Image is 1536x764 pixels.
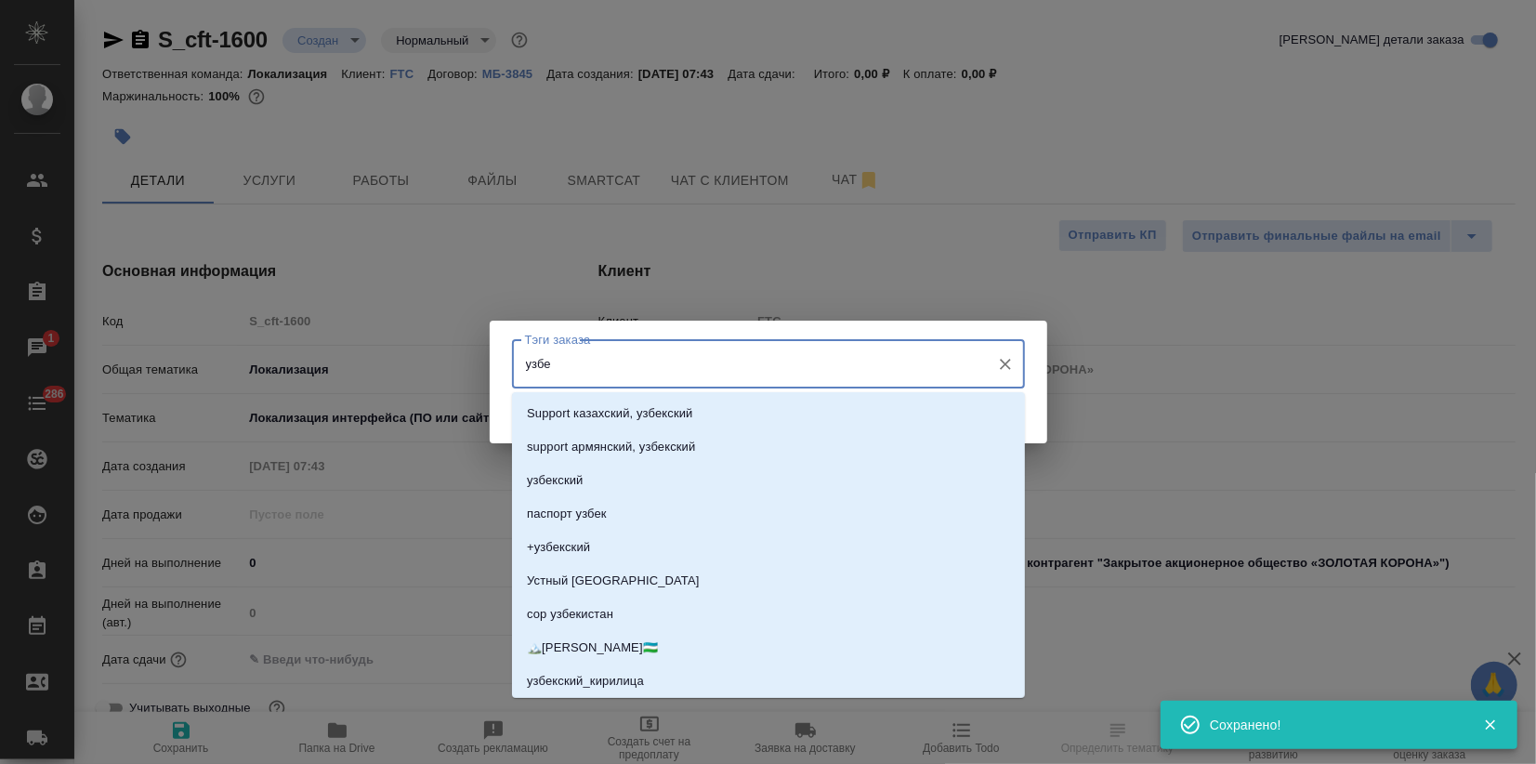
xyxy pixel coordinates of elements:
[1210,716,1455,734] div: Сохранено!
[527,538,590,557] p: +узбекский
[527,639,658,657] p: 🏔️[PERSON_NAME]🇺🇿
[992,351,1018,377] button: Очистить
[527,471,584,490] p: узбекский
[527,438,695,456] p: support армянский, узбекский
[527,672,644,691] p: узбекский_кирилица
[527,605,613,624] p: сор узбекистан
[1471,717,1509,733] button: Закрыть
[527,404,692,423] p: Support казахский, узбекский
[527,572,700,590] p: Устный [GEOGRAPHIC_DATA]
[527,505,607,523] p: паспорт узбек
